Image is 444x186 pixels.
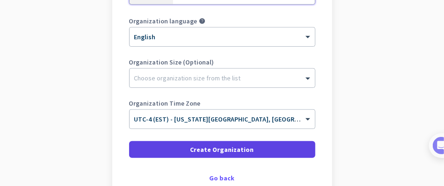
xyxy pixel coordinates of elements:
[199,18,206,24] i: help
[129,59,315,65] label: Organization Size (Optional)
[129,141,315,158] button: Create Organization
[129,100,315,107] label: Organization Time Zone
[190,145,254,154] span: Create Organization
[129,175,315,181] div: Go back
[129,18,197,24] label: Organization language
